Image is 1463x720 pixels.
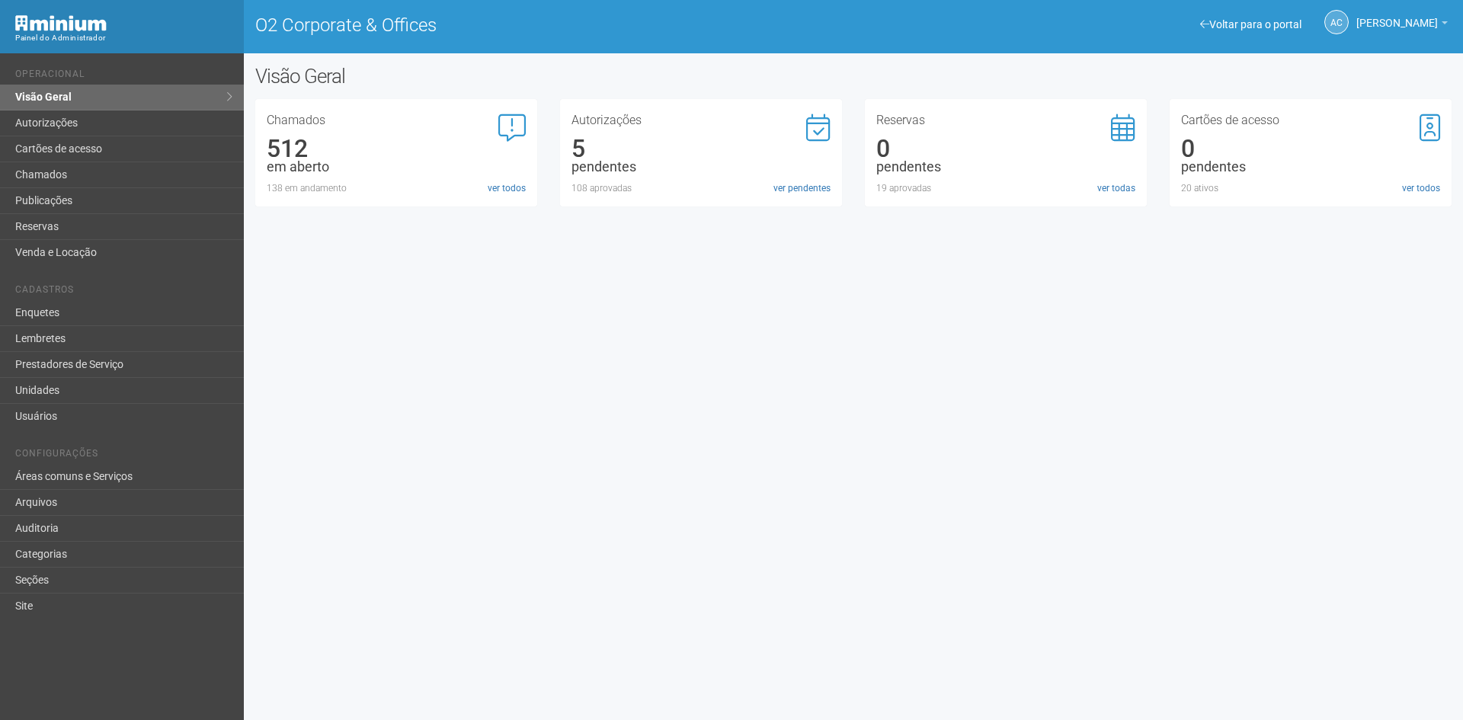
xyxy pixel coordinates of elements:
span: Ana Carla de Carvalho Silva [1356,2,1438,29]
img: Minium [15,15,107,31]
div: 0 [1181,142,1440,155]
div: 19 aprovadas [876,181,1135,195]
div: 20 ativos [1181,181,1440,195]
a: AC [1324,10,1349,34]
li: Configurações [15,448,232,464]
h3: Autorizações [571,114,831,126]
div: pendentes [876,160,1135,174]
div: 512 [267,142,526,155]
div: pendentes [571,160,831,174]
a: Voltar para o portal [1200,18,1301,30]
h3: Chamados [267,114,526,126]
a: ver todas [1097,181,1135,195]
div: 0 [876,142,1135,155]
h3: Cartões de acesso [1181,114,1440,126]
div: pendentes [1181,160,1440,174]
li: Operacional [15,69,232,85]
h3: Reservas [876,114,1135,126]
h2: Visão Geral [255,65,741,88]
li: Cadastros [15,284,232,300]
a: ver todos [488,181,526,195]
h1: O2 Corporate & Offices [255,15,842,35]
div: 108 aprovadas [571,181,831,195]
div: 138 em andamento [267,181,526,195]
a: [PERSON_NAME] [1356,19,1448,31]
div: 5 [571,142,831,155]
div: em aberto [267,160,526,174]
div: Painel do Administrador [15,31,232,45]
a: ver todos [1402,181,1440,195]
a: ver pendentes [773,181,831,195]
